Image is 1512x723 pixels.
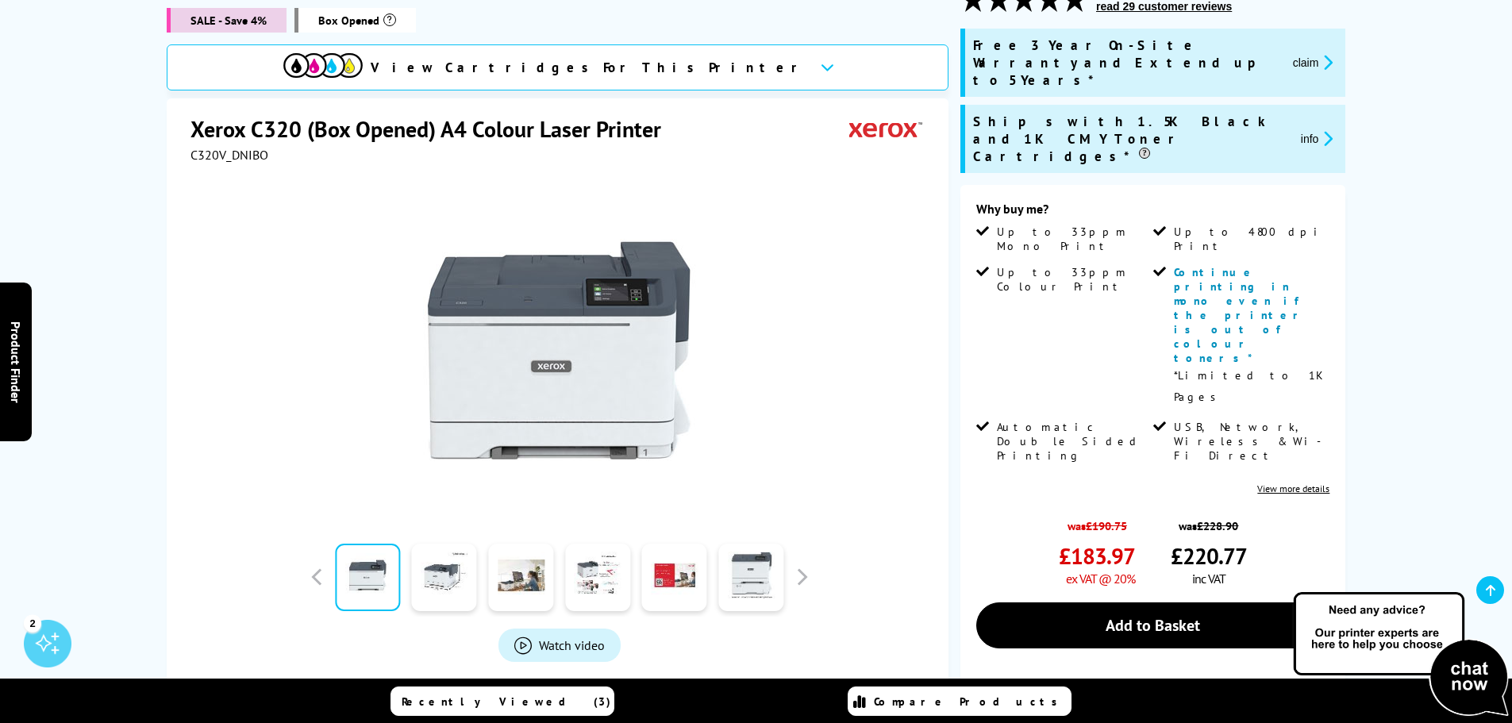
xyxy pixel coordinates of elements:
span: Product Finder [8,321,24,402]
span: was [1171,510,1247,533]
span: £220.77 [1171,541,1247,571]
img: cmyk-icon.svg [283,53,363,78]
a: Add to Basket [976,602,1329,648]
span: was [1059,510,1135,533]
span: box-opened-description [294,8,416,33]
span: C320V_DNIBO [190,147,268,163]
span: Automatic Double Sided Printing [997,420,1149,463]
span: Up to 33ppm Colour Print [997,265,1149,294]
h1: Xerox C320 (Box Opened) A4 Colour Laser Printer [190,114,677,144]
a: Compare Products [848,686,1071,716]
span: Ships with 1.5K Black and 1K CMY Toner Cartridges* [973,113,1288,165]
span: £183.97 [1059,541,1135,571]
span: Continue printing in mono even if the printer is out of colour toners* [1174,265,1307,365]
span: Watch video [539,637,605,653]
span: Recently Viewed (3) [402,694,611,709]
span: Up to 4800 dpi Print [1174,225,1326,253]
span: USB, Network, Wireless & Wi-Fi Direct [1174,420,1326,463]
span: inc VAT [1192,571,1225,586]
strike: £190.75 [1086,518,1127,533]
span: View Cartridges For This Printer [371,59,807,76]
button: promo-description [1288,53,1338,71]
img: Xerox [849,114,922,144]
span: Free 3 Year On-Site Warranty and Extend up to 5 Years* [973,37,1280,89]
a: Recently Viewed (3) [391,686,614,716]
img: Open Live Chat window [1290,590,1512,720]
span: Up to 33ppm Mono Print [997,225,1149,253]
img: Xerox C320 (Box Opened) [404,194,715,506]
span: Compare Products [874,694,1066,709]
a: Product_All_Videos [498,629,621,662]
span: ex VAT @ 20% [1066,571,1135,586]
button: promo-description [1296,129,1338,148]
strike: £228.90 [1197,518,1238,533]
div: 2 [24,614,41,632]
a: View more details [1257,483,1329,494]
p: *Limited to 1K Pages [1174,365,1326,408]
div: Why buy me? [976,201,1329,225]
span: SALE - Save 4% [167,8,287,33]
